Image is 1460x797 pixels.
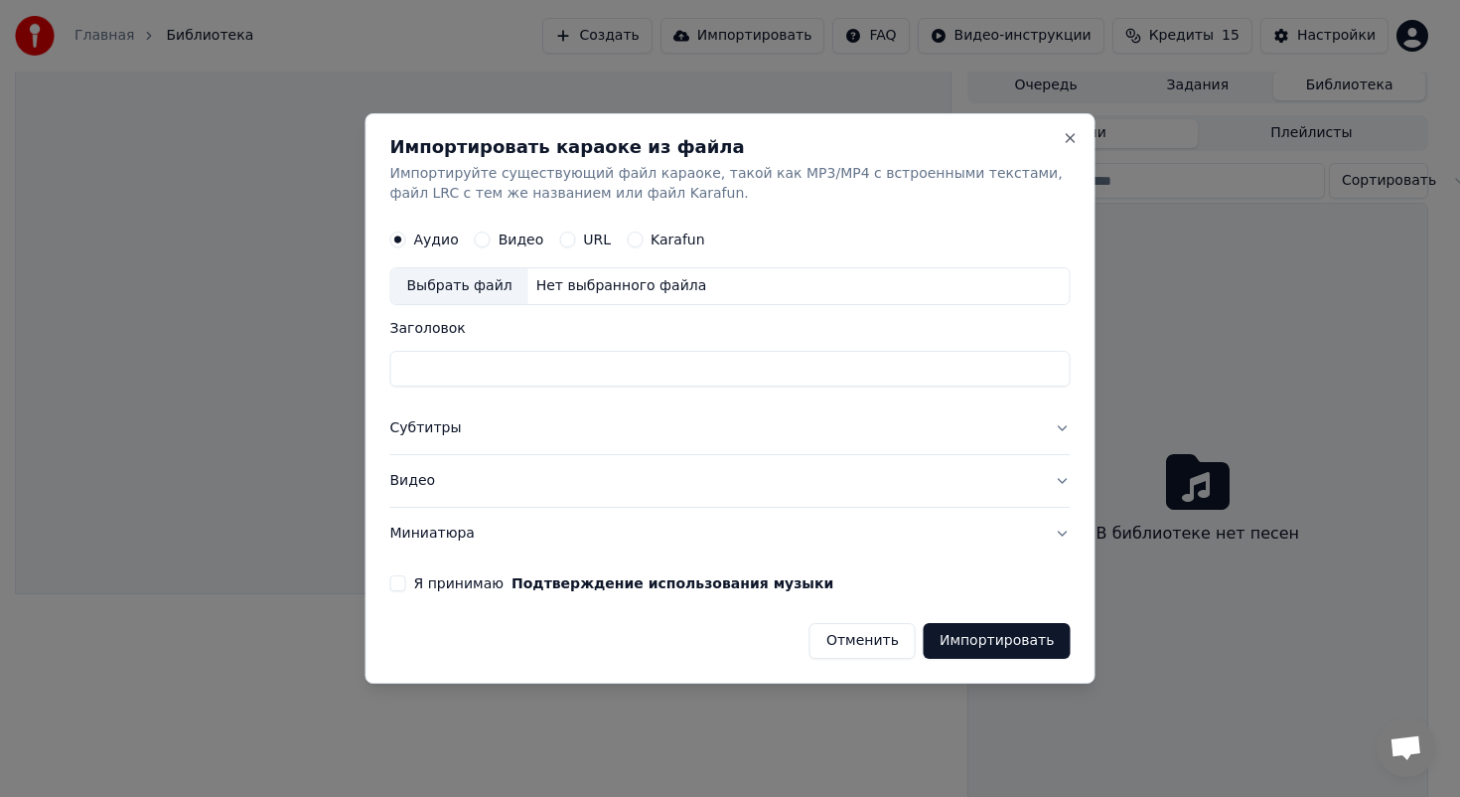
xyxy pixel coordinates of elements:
label: Аудио [414,233,459,246]
label: URL [583,233,611,246]
button: Видео [390,455,1071,507]
label: Я принимаю [414,576,834,590]
button: Миниатюра [390,508,1071,559]
div: Выбрать файл [391,268,528,304]
button: Импортировать [924,623,1071,659]
label: Заголовок [390,321,1071,335]
h2: Импортировать караоке из файла [390,138,1071,156]
label: Karafun [651,233,705,246]
button: Отменить [809,623,916,659]
label: Видео [499,233,544,246]
button: Я принимаю [511,576,833,590]
div: Нет выбранного файла [528,276,715,296]
p: Импортируйте существующий файл караоке, такой как MP3/MP4 с встроенными текстами, файл LRC с тем ... [390,164,1071,204]
button: Субтитры [390,402,1071,454]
